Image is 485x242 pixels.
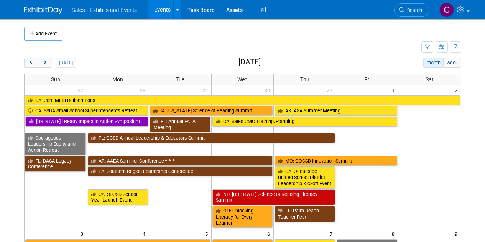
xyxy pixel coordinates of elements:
[237,76,248,82] span: Wed
[150,106,273,116] a: IA: [US_STATE] Science of Reading Summit
[25,95,460,105] a: CA: Core Math Deliberations
[329,229,336,239] span: 7
[391,85,398,95] span: 1
[443,58,461,68] button: week
[404,7,422,13] span: Search
[56,58,76,68] button: [DATE]
[364,76,370,82] span: Fri
[391,229,398,239] span: 8
[212,117,398,127] a: CA: Sales CMC Training/Planning
[88,166,273,176] a: LA: Southern Region Leadership Conference
[25,156,86,172] a: FL: DASA Legacy Conference
[139,85,149,95] span: 28
[24,58,38,68] button: prev
[88,133,335,143] a: FL: GCSD Annual Leadership & Educators Summit
[88,189,148,205] a: CA: SDUSD School Year Launch Event
[80,229,87,239] span: 3
[394,3,429,17] a: Search
[150,117,210,132] a: FL: Annual FATA Meeting
[275,166,335,188] a: CA: Oceanside Unified School District Leadership Kickoff Event
[264,85,273,95] span: 30
[24,27,62,41] button: Add Event
[25,117,148,127] a: [US_STATE] i-Ready Impact in Action Symposium
[275,106,397,116] a: AK: ASA Summer Meeting
[88,156,273,166] a: AR: AAEA Summer Conference
[423,58,444,68] button: month
[72,7,137,13] span: Sales - Exhibits and Events
[300,76,309,82] span: Thu
[212,189,335,205] a: ND: [US_STATE] Science of Reading Literacy Summit
[176,76,184,82] span: Tue
[275,156,397,166] a: MO: GOCSD Innovation Summit
[212,206,273,228] a: OH: Unlocking Literacy for Every Learner
[112,76,123,82] span: Mon
[454,229,461,239] span: 9
[204,229,211,239] span: 5
[38,58,52,68] button: next
[24,7,62,14] img: ExhibitDay
[77,85,87,95] span: 27
[25,106,148,116] a: CA: SSDA Small School Superintendents Retreat
[454,85,461,95] span: 2
[142,229,149,239] span: 4
[439,3,454,17] img: Christine Lurz
[326,85,336,95] span: 31
[238,58,261,66] h2: [DATE]
[266,229,273,239] span: 6
[426,76,434,82] span: Sat
[275,206,335,222] a: FL: Palm Beach Teacher Fest
[202,85,211,95] span: 29
[51,76,60,82] span: Sun
[25,133,86,155] a: Courageous Leadership Equity and Action Retreat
